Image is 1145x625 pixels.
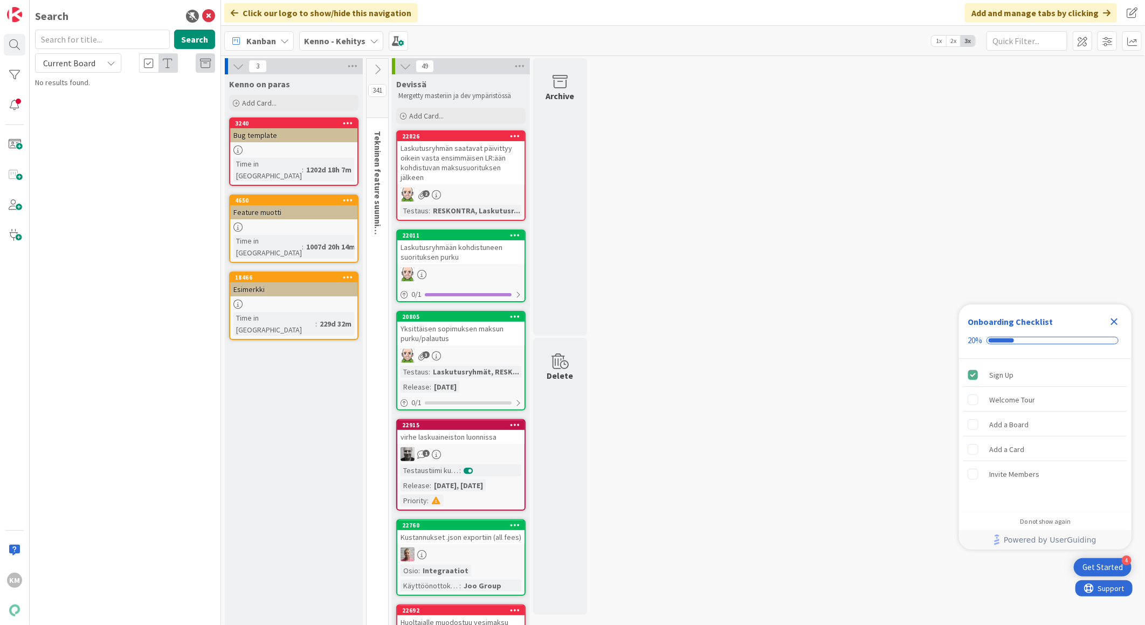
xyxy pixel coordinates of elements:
div: Add a Card is incomplete. [963,438,1127,461]
span: Powered by UserGuiding [1004,533,1096,546]
div: 20% [968,336,982,345]
span: : [418,565,420,577]
span: 3x [961,36,975,46]
div: Sign Up is complete. [963,363,1127,387]
span: Add Card... [242,98,277,108]
span: : [459,580,461,592]
div: 20805 [402,313,525,321]
span: 1x [932,36,946,46]
span: 0 / 1 [411,397,422,408]
span: : [429,205,430,217]
div: Feature muotti [230,205,357,219]
div: Invite Members [989,468,1039,481]
div: Release [401,480,430,491]
span: 0 / 1 [411,289,422,300]
div: Käyttöönottokriittisyys [401,580,459,592]
a: 3240Bug templateTime in [GEOGRAPHIC_DATA]:1202d 18h 7m [229,117,358,186]
span: : [430,480,431,491]
div: AN [397,267,525,281]
span: Tekninen feature suunnittelu ja toteutus [373,131,383,292]
div: 3240 [235,120,357,127]
div: RESKONTRA, Laskutusr... [430,205,523,217]
span: : [459,464,461,476]
div: 18466 [235,274,357,281]
div: AN [397,188,525,202]
div: Delete [547,369,574,382]
div: 22826 [402,133,525,140]
div: Testaus [401,205,429,217]
div: Laskutusryhmään kohdistuneen suorituksen purku [397,240,525,264]
a: 22915virhe laskuaineiston luonnissaJHTestaustiimi kurkkaa:Release:[DATE], [DATE]Priority: [396,419,526,511]
div: Time in [GEOGRAPHIC_DATA] [233,158,302,182]
div: Time in [GEOGRAPHIC_DATA] [233,235,302,259]
span: Kanban [246,34,276,47]
span: : [315,318,317,330]
a: 20805Yksittäisen sopimuksen maksun purku/palautusANTestaus:Laskutusryhmät, RESK...Release:[DATE]0/1 [396,311,526,411]
div: Add a Board [989,418,1029,431]
div: Click our logo to show/hide this navigation [224,3,418,23]
div: KM [7,573,22,588]
div: Integraatiot [420,565,471,577]
span: 2x [946,36,961,46]
span: 1 [423,450,430,457]
div: Search [35,8,68,24]
span: 3 [423,351,430,358]
span: Devissä [396,79,426,89]
div: Add a Card [989,443,1024,456]
div: Close Checklist [1106,313,1123,330]
div: Priority [401,495,427,506]
div: Archive [546,89,575,102]
div: Checklist progress: 20% [968,336,1123,345]
div: 1007d 20h 14m [304,241,358,253]
div: 22692 [397,606,525,615]
div: Testaus [401,366,429,378]
div: 3240 [230,119,357,128]
a: 18466EsimerkkiTime in [GEOGRAPHIC_DATA]:229d 32m [229,272,358,340]
div: Onboarding Checklist [968,315,1053,328]
div: Bug template [230,128,357,142]
span: : [427,495,429,506]
div: 22760Kustannukset .json exportiin (all fees) [397,520,525,544]
span: : [302,164,304,176]
div: Testaustiimi kurkkaa [401,464,459,476]
div: Add and manage tabs by clicking [965,3,1117,23]
div: 22915virhe laskuaineiston luonnissa [397,420,525,444]
div: 20805Yksittäisen sopimuksen maksun purku/palautus [397,312,525,345]
a: 4650Feature muottiTime in [GEOGRAPHIC_DATA]:1007d 20h 14m [229,195,358,263]
div: 18466Esimerkki [230,273,357,296]
div: AN [397,349,525,363]
div: 22826Laskutusryhmän saatavat päivittyy oikein vasta ensimmäisen LR:ään kohdistuvan maksusuorituks... [397,131,525,184]
span: Support [23,2,49,15]
div: 3240Bug template [230,119,357,142]
img: JH [401,447,415,461]
div: virhe laskuaineiston luonnissa [397,430,525,444]
div: Yksittäisen sopimuksen maksun purku/palautus [397,322,525,345]
div: [DATE], [DATE] [431,480,486,491]
div: Do not show again [1020,517,1071,526]
div: 4650Feature muotti [230,196,357,219]
div: 0/1 [397,396,525,409]
p: Mergetty masteriin ja dev ympäristössä [398,92,523,100]
img: AN [401,267,415,281]
span: Add Card... [409,111,444,121]
span: : [430,381,431,393]
div: JH [397,447,525,461]
div: Checklist Container [959,304,1132,550]
div: 4 [1122,555,1132,565]
div: 22692 [402,607,525,614]
div: Welcome Tour [989,393,1035,406]
div: Invite Members is incomplete. [963,462,1127,486]
img: avatar [7,603,22,618]
div: Laskutusryhmät, RESK... [430,366,522,378]
img: AN [401,188,415,202]
img: AN [401,349,415,363]
div: 4650 [235,197,357,204]
span: 3 [249,60,267,73]
div: 1202d 18h 7m [304,164,354,176]
div: 22011Laskutusryhmään kohdistuneen suorituksen purku [397,231,525,264]
div: Checklist items [959,359,1132,510]
div: Time in [GEOGRAPHIC_DATA] [233,312,315,336]
a: 22011Laskutusryhmään kohdistuneen suorituksen purkuAN0/1 [396,230,526,302]
input: Search for title... [35,30,170,49]
div: 0/1 [397,288,525,301]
